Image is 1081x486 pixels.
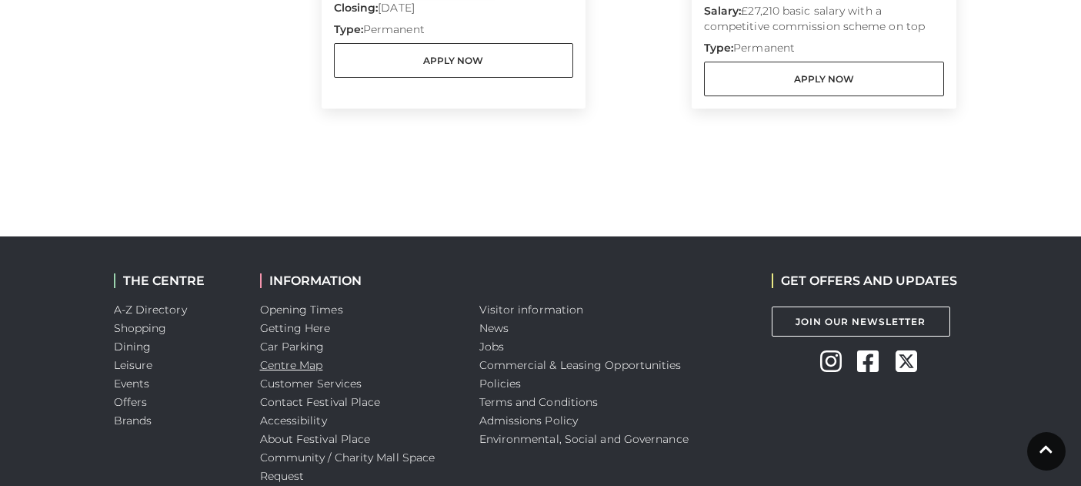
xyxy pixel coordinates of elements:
a: Centre Map [260,358,323,372]
a: Visitor information [479,303,584,317]
a: Apply Now [704,62,944,96]
h2: INFORMATION [260,273,456,288]
a: Shopping [114,321,167,335]
a: Community / Charity Mall Space Request [260,451,435,483]
a: Environmental, Social and Governance [479,432,689,446]
a: Brands [114,414,152,427]
a: Opening Times [260,303,343,317]
a: Getting Here [260,321,331,335]
h2: GET OFFERS AND UPDATES [772,273,957,288]
strong: Type: [334,22,363,36]
a: Join Our Newsletter [772,307,950,337]
a: Commercial & Leasing Opportunities [479,358,682,372]
a: News [479,321,509,335]
a: Accessibility [260,414,327,427]
strong: Closing: [334,1,379,15]
h2: THE CENTRE [114,273,237,288]
a: Admissions Policy [479,414,579,427]
p: Permanent [704,40,944,62]
p: Permanent [334,22,574,43]
strong: Salary: [704,4,742,18]
a: Contact Festival Place [260,395,381,409]
p: £27,210 basic salary with a competitive commission scheme on top [704,3,944,40]
a: Apply Now [334,43,574,78]
a: About Festival Place [260,432,371,446]
a: Leisure [114,358,153,372]
a: Terms and Conditions [479,395,599,409]
strong: Type: [704,41,733,55]
a: Dining [114,340,152,354]
a: Offers [114,395,148,409]
a: Car Parking [260,340,325,354]
a: A-Z Directory [114,303,187,317]
a: Policies [479,377,522,390]
a: Customer Services [260,377,362,390]
a: Events [114,377,150,390]
a: Jobs [479,340,504,354]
